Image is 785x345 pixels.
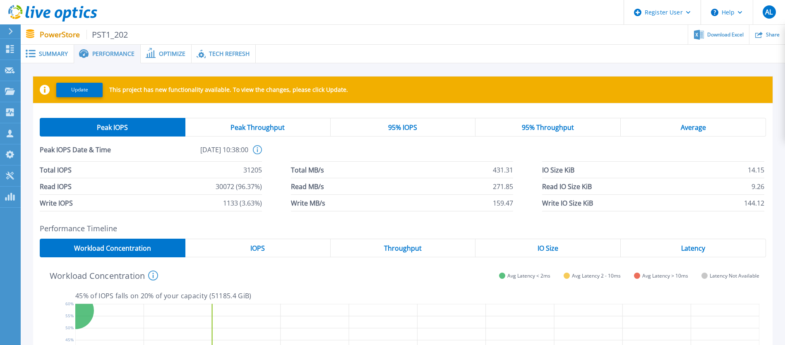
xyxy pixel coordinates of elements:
span: Peak Throughput [230,124,285,131]
span: [DATE] 10:38:00 [144,145,248,161]
span: 14.15 [748,162,764,178]
span: 95% Throughput [522,124,574,131]
span: AL [765,9,773,15]
span: Performance [92,51,134,57]
span: Summary [39,51,68,57]
span: Latency Not Available [710,273,759,279]
p: PowerStore [40,30,128,39]
span: 1133 (3.63%) [223,195,262,211]
span: Workload Concentration [74,245,151,252]
span: 95% IOPS [388,124,417,131]
text: 50% [65,325,74,331]
h4: Workload Concentration [50,271,158,280]
span: Latency [681,245,705,252]
h2: Performance Timeline [40,224,766,233]
text: 60% [65,300,74,306]
span: Average [681,124,706,131]
span: Write MB/s [291,195,325,211]
text: 45% [65,337,74,343]
text: 55% [65,313,74,319]
span: Download Excel [707,32,744,37]
span: Write IOPS [40,195,73,211]
span: 431.31 [493,162,513,178]
span: Avg Latency 2 - 10ms [572,273,621,279]
span: PST1_202 [86,30,128,39]
span: Tech Refresh [209,51,250,57]
span: 31205 [243,162,262,178]
span: 159.47 [493,195,513,211]
span: Avg Latency > 10ms [642,273,688,279]
p: This project has new functionality available. To view the changes, please click Update. [109,86,348,93]
span: IO Size [538,245,558,252]
span: Total IOPS [40,162,72,178]
span: 144.12 [744,195,764,211]
span: Throughput [384,245,422,252]
button: Update [56,83,103,97]
span: IOPS [250,245,265,252]
span: Read IOPS [40,178,72,194]
span: IO Size KiB [542,162,574,178]
span: Total MB/s [291,162,324,178]
p: 45 % of IOPS falls on 20 % of your capacity ( 51185.4 GiB ) [75,292,759,299]
span: Write IO Size KiB [542,195,593,211]
span: Peak IOPS [97,124,128,131]
span: Avg Latency < 2ms [507,273,550,279]
span: 271.85 [493,178,513,194]
span: Share [766,32,780,37]
span: 9.26 [751,178,764,194]
span: Optimize [159,51,185,57]
span: Read MB/s [291,178,324,194]
span: 30072 (96.37%) [216,178,262,194]
span: Read IO Size KiB [542,178,592,194]
span: Peak IOPS Date & Time [40,145,144,161]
